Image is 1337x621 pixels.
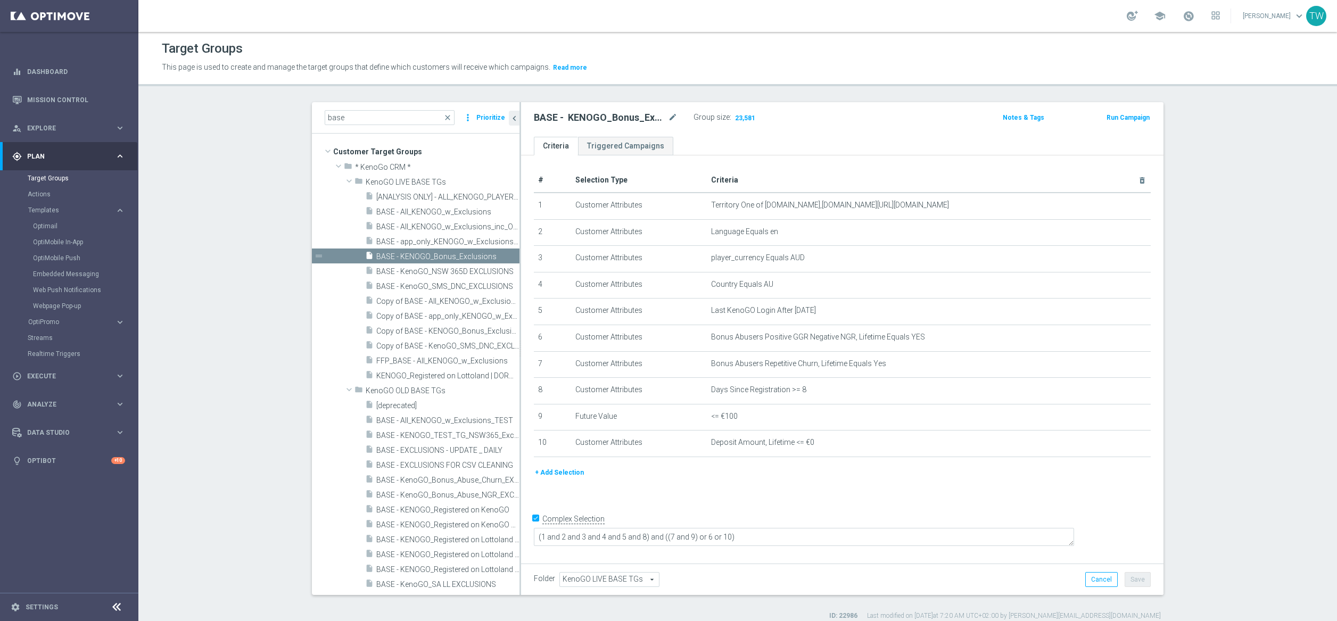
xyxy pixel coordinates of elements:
span: BASE - KENOGO_Bonus_Exclusions [376,252,519,261]
div: Plan [12,152,115,161]
span: BASE - KENOGO_TEST_TG_NSW365_Excluded [376,431,519,440]
i: delete_forever [1138,176,1146,185]
td: Customer Attributes [571,325,707,351]
button: equalizer Dashboard [12,68,126,76]
i: insert_drive_file [365,534,374,547]
label: ID: 22986 [829,611,857,620]
i: insert_drive_file [365,370,374,383]
label: Last modified on [DATE] at 7:20 AM UTC+02:00 by [PERSON_NAME][EMAIL_ADDRESS][DOMAIN_NAME] [867,611,1161,620]
span: Analyze [27,401,115,408]
span: BASE - KenoGO_SA LL EXCLUSIONS [376,580,519,589]
span: Data Studio [27,429,115,436]
td: 9 [534,404,571,430]
div: OptiMobile In-App [33,234,137,250]
i: folder [354,177,363,189]
button: Prioritize [475,111,507,125]
button: track_changes Analyze keyboard_arrow_right [12,400,126,409]
button: + Add Selection [534,467,585,478]
td: Customer Attributes [571,299,707,325]
a: OptiMobile In-App [33,238,111,246]
th: # [534,168,571,193]
td: 5 [534,299,571,325]
i: equalizer [12,67,22,77]
a: Optibot [27,446,111,475]
span: BASE - EXCLUSIONS FOR CSV CLEANING [376,461,519,470]
span: Country Equals AU [711,280,773,289]
a: OptiMobile Push [33,254,111,262]
div: OptiPromo [28,319,115,325]
button: Read more [552,62,588,73]
i: folder [354,385,363,398]
i: insert_drive_file [365,400,374,412]
button: play_circle_outline Execute keyboard_arrow_right [12,372,126,380]
div: OptiPromo [28,314,137,330]
div: Web Push Notifications [33,282,137,298]
span: <= €100 [711,412,738,421]
div: Analyze [12,400,115,409]
a: Embedded Messaging [33,270,111,278]
span: BASE - KENOGO_Registered on Lottoland | Victoria Different Locale [376,550,519,559]
td: Customer Attributes [571,378,707,404]
div: Streams [28,330,137,346]
a: Realtime Triggers [28,350,111,358]
td: 3 [534,246,571,272]
i: insert_drive_file [365,281,374,293]
a: Target Groups [28,174,111,183]
i: insert_drive_file [365,490,374,502]
a: Streams [28,334,111,342]
i: keyboard_arrow_right [115,371,125,381]
a: [PERSON_NAME]keyboard_arrow_down [1242,8,1306,24]
i: insert_drive_file [365,460,374,472]
span: Days Since Registration >= 8 [711,385,806,394]
td: 6 [534,325,571,351]
div: Data Studio [12,428,115,437]
span: BASE - KENOGO_Registered on KenoGO [376,506,519,515]
i: insert_drive_file [365,266,374,278]
td: 2 [534,219,571,246]
i: insert_drive_file [365,445,374,457]
td: Customer Attributes [571,351,707,378]
div: Mission Control [12,96,126,104]
i: chevron_left [509,113,519,123]
span: close [443,113,452,122]
div: Execute [12,371,115,381]
div: Optimail [33,218,137,234]
span: BASE - KenoGO_Bonus_Abuse_NGR_EXCLUSIONS [376,491,519,500]
td: Customer Attributes [571,246,707,272]
button: Cancel [1085,572,1118,587]
a: Settings [26,604,58,610]
span: 23,581 [734,114,756,124]
i: keyboard_arrow_right [115,205,125,216]
button: Notes & Tags [1002,112,1045,123]
span: Execute [27,373,115,379]
span: Customer Target Groups [333,144,519,159]
div: Templates keyboard_arrow_right [28,206,126,214]
i: insert_drive_file [365,296,374,308]
button: Save [1125,572,1151,587]
div: lightbulb Optibot +10 [12,457,126,465]
span: Bonus Abusers Repetitive Churn, Lifetime Equals Yes [711,359,886,368]
td: Customer Attributes [571,219,707,246]
td: 8 [534,378,571,404]
i: insert_drive_file [365,326,374,338]
input: Quick find group or folder [325,110,455,125]
span: Bonus Abusers Positive GGR Negative NGR, Lifetime Equals YES [711,333,925,342]
label: : [730,113,731,122]
i: insert_drive_file [365,519,374,532]
span: This page is used to create and manage the target groups that define which customers will receive... [162,63,550,71]
td: Future Value [571,404,707,430]
span: Deposit Amount, Lifetime <= €0 [711,438,814,447]
div: TW [1306,6,1326,26]
i: more_vert [463,110,473,125]
i: insert_drive_file [365,341,374,353]
div: Templates [28,202,137,314]
div: Embedded Messaging [33,266,137,282]
button: gps_fixed Plan keyboard_arrow_right [12,152,126,161]
div: OptiMobile Push [33,250,137,266]
div: Actions [28,186,137,202]
span: Language Equals en [711,227,778,236]
i: settings [11,602,20,612]
i: insert_drive_file [365,415,374,427]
